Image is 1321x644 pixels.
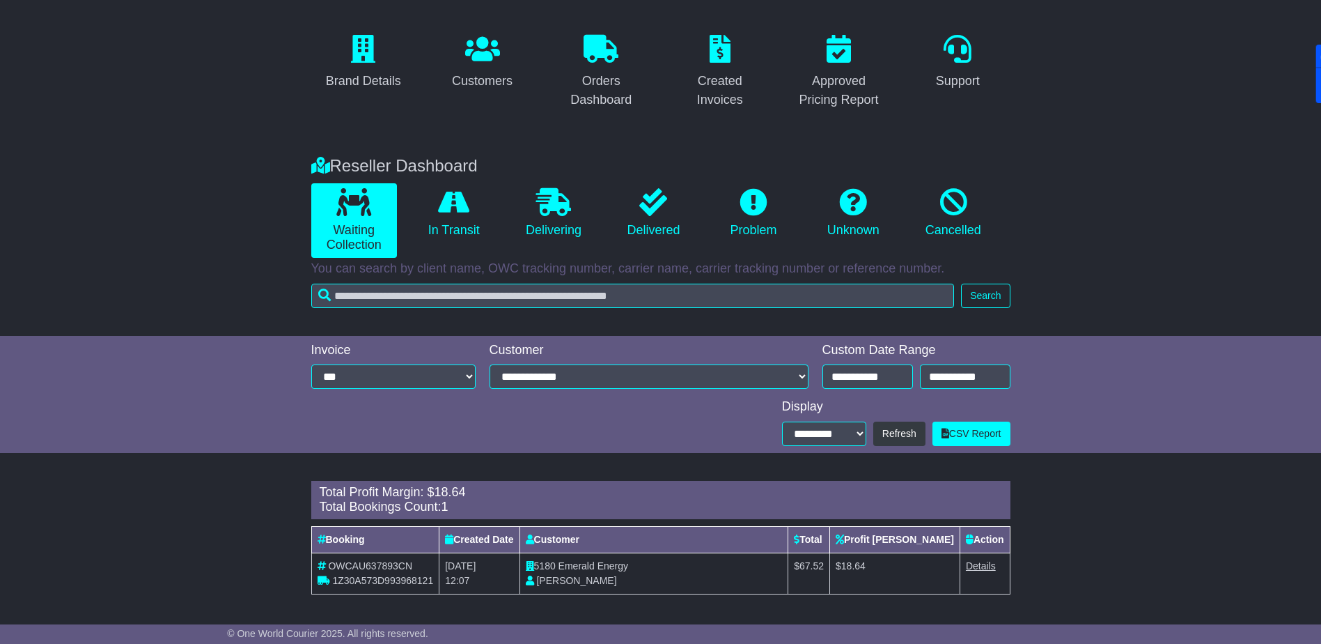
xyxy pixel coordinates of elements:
th: Total [788,526,830,553]
span: 67.52 [799,560,824,572]
span: 1 [441,500,448,514]
div: Custom Date Range [822,343,1010,358]
a: Approved Pricing Report [786,30,891,114]
span: OWCAU637893CN [328,560,412,572]
td: $ [830,553,960,594]
button: Refresh [873,422,925,446]
a: Delivering [510,183,596,243]
span: 5180 [534,560,556,572]
div: Display [782,399,1010,415]
a: Unknown [811,183,896,243]
div: Support [936,72,980,91]
span: 12:07 [445,575,469,586]
div: Reseller Dashboard [304,156,1017,176]
th: Customer [519,526,788,553]
div: Brand Details [326,72,401,91]
a: Cancelled [910,183,996,243]
div: Customer [490,343,808,358]
p: You can search by client name, OWC tracking number, carrier name, carrier tracking number or refe... [311,261,1010,277]
a: Delivered [611,183,696,243]
div: Invoice [311,343,476,358]
a: Brand Details [317,30,410,95]
a: Waiting Collection [311,183,397,258]
button: Search [961,284,1010,308]
a: Orders Dashboard [549,30,654,114]
div: Total Bookings Count: [320,500,1002,515]
div: Approved Pricing Report [795,72,882,109]
th: Booking [311,526,439,553]
div: Orders Dashboard [558,72,645,109]
th: Created Date [439,526,519,553]
div: Customers [452,72,513,91]
a: Customers [443,30,522,95]
th: Action [960,526,1010,553]
a: Details [966,560,996,572]
div: Total Profit Margin: $ [320,485,1002,500]
th: Profit [PERSON_NAME] [830,526,960,553]
span: [DATE] [445,560,476,572]
a: Support [927,30,989,95]
span: © One World Courier 2025. All rights reserved. [227,628,428,639]
a: In Transit [411,183,497,243]
a: CSV Report [932,422,1010,446]
span: Emerald Energy [558,560,628,572]
div: Created Invoices [677,72,764,109]
a: Created Invoices [668,30,773,114]
span: 18.64 [435,485,466,499]
td: $ [788,553,830,594]
span: 1Z30A573D993968121 [332,575,433,586]
span: [PERSON_NAME] [536,575,616,586]
span: 18.64 [841,560,866,572]
a: Problem [710,183,796,243]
